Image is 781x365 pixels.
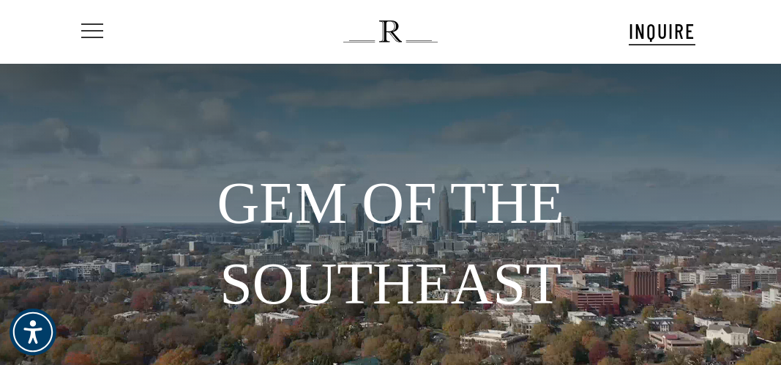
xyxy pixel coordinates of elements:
img: The Regent [343,21,438,43]
a: Navigation Menu [78,24,103,40]
a: INQUIRE [629,17,695,45]
h1: GEM OF THE SOUTHEAST [66,163,715,324]
div: Accessibility Menu [10,309,56,355]
span: INQUIRE [629,18,695,43]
